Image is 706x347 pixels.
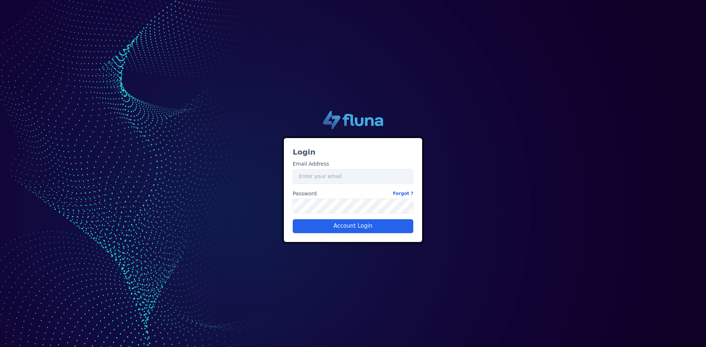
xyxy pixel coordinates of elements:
a: Forgot ? [393,190,413,198]
button: Account Login [293,219,413,233]
h3: Login [293,147,413,157]
label: Email Address [293,160,329,168]
input: Enter your email [293,169,413,184]
label: Password [293,190,413,198]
